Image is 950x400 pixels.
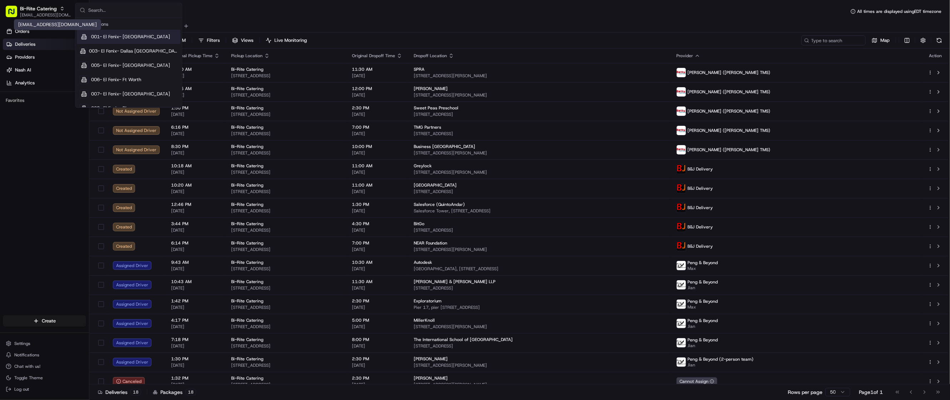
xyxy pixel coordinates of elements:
[171,163,220,169] span: 10:18 AM
[75,18,182,108] div: Suggestions
[77,19,180,30] div: Organizations
[171,105,220,111] span: 1:50 PM
[171,227,220,233] span: [DATE]
[171,266,220,272] span: [DATE]
[688,266,718,271] span: Max
[677,319,686,328] img: profile_peng_cartwheel.jpg
[857,9,941,14] span: All times are displayed using EDT timezone
[89,48,178,55] span: 003- El Fenix- Dallas [GEOGRAPHIC_DATA][PERSON_NAME]
[677,357,686,367] img: profile_peng_cartwheel.jpg
[171,66,220,72] span: 10:50 AM
[414,227,665,233] span: [STREET_ADDRESS]
[788,389,822,396] p: Rows per page
[677,261,686,270] img: profile_peng_cartwheel.jpg
[231,279,263,285] span: Bi-Rite Catering
[869,35,893,45] button: Map
[130,389,141,395] div: 18
[3,95,86,106] div: Favorites
[414,247,665,252] span: [STREET_ADDRESS][PERSON_NAME]
[688,128,771,133] span: [PERSON_NAME] ([PERSON_NAME] TMS)
[171,150,220,156] span: [DATE]
[414,279,496,285] span: [PERSON_NAME] & [PERSON_NAME] LLP
[352,375,402,381] span: 2:30 PM
[171,169,220,175] span: [DATE]
[231,163,263,169] span: Bi-Rite Catering
[880,37,890,44] span: Map
[91,34,170,40] span: 001- El Fenix- [GEOGRAPHIC_DATA]
[171,112,220,117] span: [DATE]
[231,189,340,194] span: [STREET_ADDRESS]
[171,260,220,265] span: 9:43 AM
[352,144,402,149] span: 10:00 PM
[352,240,402,246] span: 7:00 PM
[91,91,170,98] span: 007- El Fenix- [GEOGRAPHIC_DATA]
[20,12,71,18] button: [EMAIL_ADDRESS][DOMAIN_NAME]
[688,89,771,95] span: [PERSON_NAME] ([PERSON_NAME] TMS)
[414,337,513,342] span: The International School of [GEOGRAPHIC_DATA]
[352,356,402,362] span: 2:30 PM
[185,389,196,395] div: 18
[3,384,86,394] button: Log out
[171,86,220,92] span: 11:05 AM
[677,107,686,116] img: betty.jpg
[352,362,402,368] span: [DATE]
[414,73,665,79] span: [STREET_ADDRESS][PERSON_NAME]
[414,356,448,362] span: [PERSON_NAME]
[231,66,263,72] span: Bi-Rite Catering
[231,144,263,149] span: Bi-Rite Catering
[676,377,717,386] button: Cannot Assign
[68,104,115,111] span: API Documentation
[352,382,402,387] span: [DATE]
[171,202,220,207] span: 12:46 PM
[231,131,340,137] span: [STREET_ADDRESS]
[113,377,145,386] button: Canceled
[171,124,220,130] span: 6:16 PM
[263,35,310,45] button: Live Monitoring
[91,77,141,83] span: 006- El Fenix- Ft Worth
[352,208,402,214] span: [DATE]
[231,285,340,291] span: [STREET_ADDRESS]
[801,35,866,45] input: Type to search
[352,266,402,272] span: [DATE]
[7,8,21,22] img: Nash
[928,53,943,59] div: Action
[91,63,170,69] span: 005- El Fenix- [GEOGRAPHIC_DATA]
[677,126,686,135] img: betty.jpg
[688,362,754,368] span: Jian
[414,317,435,323] span: MillerKnoll
[229,35,257,45] button: Views
[688,243,713,249] span: B&J Delivery
[414,105,458,111] span: Sweet Peas Preschool
[231,105,263,111] span: Bi-Rite Catering
[688,260,718,266] span: Peng & Beyond
[171,53,213,59] span: Original Pickup Time
[352,169,402,175] span: [DATE]
[414,163,432,169] span: Greylock
[414,202,465,207] span: Salesforce (QuintoAndar)
[352,131,402,137] span: [DATE]
[677,242,686,251] img: profile_bj_cartwheel_2man.png
[352,86,402,92] span: 12:00 PM
[352,317,402,323] span: 5:00 PM
[231,86,263,92] span: Bi-Rite Catering
[677,68,686,77] img: betty.jpg
[414,285,665,291] span: [STREET_ADDRESS]
[19,46,118,54] input: Clear
[171,317,220,323] span: 4:17 PM
[414,208,665,214] span: Salesforce Tower, [STREET_ADDRESS]
[677,338,686,347] img: profile_peng_cartwheel.jpg
[677,222,686,232] img: profile_bj_cartwheel_2man.png
[352,305,402,310] span: [DATE]
[231,375,263,381] span: Bi-Rite Catering
[414,92,665,98] span: [STREET_ADDRESS][PERSON_NAME]
[677,300,686,309] img: profile_peng_cartwheel.jpg
[171,382,220,387] span: [DATE]
[352,66,402,72] span: 11:30 AM
[414,124,441,130] span: TMG Partners
[414,131,665,137] span: [STREET_ADDRESS]
[15,80,35,86] span: Analytics
[677,87,686,97] img: betty.jpg
[3,373,86,383] button: Toggle Theme
[688,298,718,304] span: Peng & Beyond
